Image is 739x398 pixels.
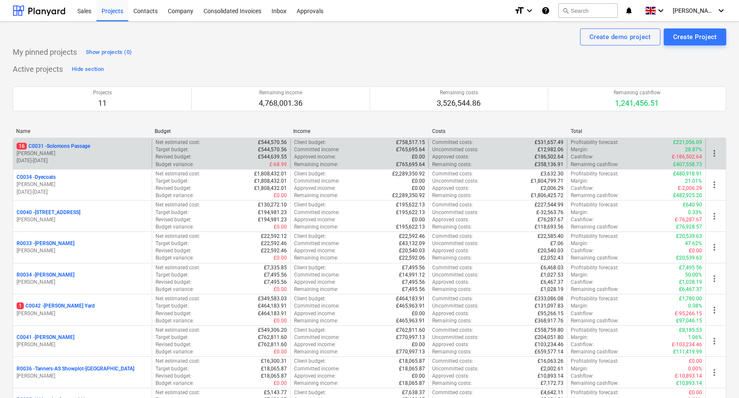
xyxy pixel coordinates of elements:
[396,317,425,325] p: £465,963.91
[17,271,74,279] p: R0034 - [PERSON_NAME]
[432,279,469,286] p: Approved costs :
[571,286,619,293] p: Remaining cashflow :
[589,31,651,42] div: Create demo project
[17,174,56,181] p: C0034 - Dyecoats
[432,153,469,161] p: Approved costs :
[580,28,660,45] button: Create demo project
[156,153,192,161] p: Revised budget :
[432,254,472,262] p: Remaining costs :
[432,341,469,348] p: Approved costs :
[258,201,287,209] p: £130,272.10
[571,161,619,168] p: Remaining cashflow :
[17,334,74,341] p: C0041 - [PERSON_NAME]
[538,247,563,254] p: £20,540.03
[432,348,472,356] p: Remaining costs :
[541,6,550,16] i: Knowledge base
[571,216,594,223] p: Cashflow :
[688,334,702,341] p: 1.06%
[258,302,287,310] p: £464,183.91
[13,47,77,57] p: My pinned projects
[17,334,148,348] div: C0041 -[PERSON_NAME][PERSON_NAME]
[571,295,619,302] p: Profitability forecast :
[392,170,425,178] p: £2,289,350.92
[258,310,287,317] p: £464,183.91
[432,139,473,146] p: Committed costs :
[254,170,287,178] p: £1,808,432.01
[688,302,702,310] p: 0.38%
[679,286,702,293] p: £6,467.37
[679,295,702,302] p: £1,780.00
[294,286,338,293] p: Remaining income :
[571,146,588,153] p: Margin :
[432,271,479,279] p: Uncommitted costs :
[535,334,563,341] p: £204,051.80
[432,327,473,334] p: Committed costs :
[17,302,95,310] p: C0042 - [PERSON_NAME] Yard
[156,178,189,185] p: Target budget :
[294,146,340,153] p: Committed income :
[432,146,479,153] p: Uncommitted costs :
[294,185,336,192] p: Approved income :
[17,302,24,309] span: 1
[402,279,425,286] p: £7,495.56
[432,223,472,231] p: Remaining costs :
[535,327,563,334] p: £558,759.80
[294,310,336,317] p: Approved income :
[399,247,425,254] p: £20,540.03
[679,327,702,334] p: £8,185.53
[294,201,326,209] p: Client budget :
[678,185,702,192] p: £-2,006.29
[437,89,481,96] p: Remaining costs
[571,327,619,334] p: Profitability forecast :
[294,209,340,216] p: Committed income :
[412,178,425,185] p: £0.00
[673,7,715,14] span: [PERSON_NAME]
[571,185,594,192] p: Cashflow :
[156,310,192,317] p: Revised budget :
[274,348,287,356] p: £0.00
[294,271,340,279] p: Committed income :
[432,310,469,317] p: Approved costs :
[156,295,200,302] p: Net estimated cost :
[17,279,148,286] p: [PERSON_NAME]
[664,28,726,45] button: Create Project
[571,139,619,146] p: Profitability forecast :
[156,247,192,254] p: Revised budget :
[156,286,194,293] p: Budget variance :
[541,279,563,286] p: £6,467.37
[685,271,702,279] p: 50.00%
[571,201,619,209] p: Profitability forecast :
[571,334,588,341] p: Margin :
[17,209,148,223] div: C0040 -[STREET_ADDRESS][PERSON_NAME]
[541,170,563,178] p: £3,632.30
[675,216,702,223] p: £-76,287.67
[294,327,326,334] p: Client budget :
[535,153,563,161] p: £186,502.64
[156,240,189,247] p: Target budget :
[709,148,719,158] span: more_vert
[437,98,481,108] p: 3,526,544.86
[392,192,425,199] p: £2,289,350.92
[261,247,287,254] p: £22,592.46
[258,327,287,334] p: £549,306.20
[274,223,287,231] p: £0.00
[535,201,563,209] p: £227,544.99
[396,139,425,146] p: £758,517.15
[294,240,340,247] p: Committed income :
[571,233,619,240] p: Profitability forecast :
[571,192,619,199] p: Remaining cashflow :
[156,146,189,153] p: Target budget :
[294,254,338,262] p: Remaining income :
[673,348,702,356] p: £111,419.99
[672,153,702,161] p: £-186,502.64
[571,302,588,310] p: Margin :
[412,153,425,161] p: £0.00
[294,348,338,356] p: Remaining income :
[571,209,588,216] p: Margin :
[294,178,340,185] p: Committed income :
[254,185,287,192] p: £1,808,432.01
[535,223,563,231] p: £118,693.56
[156,223,194,231] p: Budget variance :
[709,242,719,252] span: more_vert
[625,6,633,16] i: notifications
